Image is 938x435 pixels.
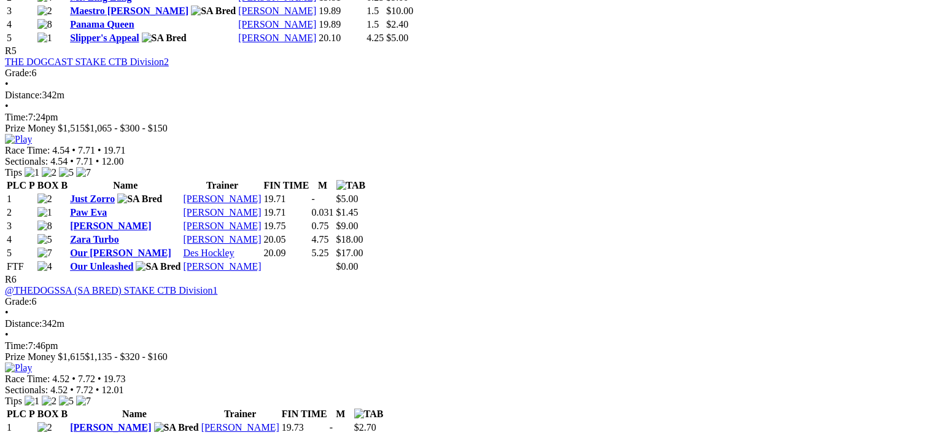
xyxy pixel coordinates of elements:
[37,261,52,272] img: 4
[69,408,200,420] th: Name
[336,221,359,231] span: $9.00
[37,207,52,218] img: 1
[336,248,363,258] span: $17.00
[37,33,52,44] img: 1
[85,123,168,133] span: $1,065 - $300 - $150
[7,409,26,419] span: PLC
[70,156,74,167] span: •
[281,421,328,434] td: 19.73
[5,156,48,167] span: Sectionals:
[201,422,279,433] a: [PERSON_NAME]
[37,422,52,433] img: 2
[117,194,162,205] img: SA Bred
[52,374,69,384] span: 4.52
[318,18,365,31] td: 19.89
[386,19,408,29] span: $2.40
[5,90,42,100] span: Distance:
[183,221,261,231] a: [PERSON_NAME]
[76,385,93,395] span: 7.72
[5,396,22,406] span: Tips
[5,274,17,284] span: R6
[136,261,180,272] img: SA Bred
[70,6,188,16] a: Maestro [PERSON_NAME]
[154,422,199,433] img: SA Bred
[37,194,52,205] img: 2
[61,180,68,190] span: B
[37,234,52,245] img: 5
[6,220,36,232] td: 3
[366,6,379,16] text: 1.5
[5,340,28,351] span: Time:
[336,261,359,272] span: $0.00
[263,206,310,219] td: 19.71
[52,145,69,155] span: 4.54
[142,33,187,44] img: SA Bred
[7,180,26,190] span: PLC
[5,340,924,351] div: 7:46pm
[5,134,32,145] img: Play
[5,112,924,123] div: 7:24pm
[281,408,328,420] th: FIN TIME
[5,318,924,329] div: 342m
[29,409,35,419] span: P
[101,156,123,167] span: 12.00
[318,32,365,44] td: 20.10
[70,248,171,258] a: Our [PERSON_NAME]
[183,207,261,217] a: [PERSON_NAME]
[50,385,68,395] span: 4.52
[70,207,107,217] a: Paw Eva
[5,362,32,374] img: Play
[42,396,56,407] img: 2
[59,396,74,407] img: 5
[318,5,365,17] td: 19.89
[70,33,139,43] a: Slipper's Appeal
[37,6,52,17] img: 2
[386,33,408,43] span: $5.00
[6,18,36,31] td: 4
[98,374,101,384] span: •
[386,6,413,16] span: $10.00
[183,261,261,272] a: [PERSON_NAME]
[70,234,119,245] a: Zara Turbo
[72,145,76,155] span: •
[69,179,181,192] th: Name
[78,145,95,155] span: 7.71
[42,167,56,178] img: 2
[85,351,168,362] span: $1,135 - $320 - $160
[72,374,76,384] span: •
[5,90,924,101] div: 342m
[5,385,48,395] span: Sectionals:
[238,6,316,16] a: [PERSON_NAME]
[201,408,280,420] th: Trainer
[5,318,42,329] span: Distance:
[6,206,36,219] td: 2
[366,19,379,29] text: 1.5
[5,57,169,67] a: THE DOGCAST STAKE CTB Division2
[263,193,310,205] td: 19.71
[312,194,315,204] text: -
[70,261,133,272] a: Our Unleashed
[96,385,99,395] span: •
[263,179,310,192] th: FIN TIME
[76,156,93,167] span: 7.71
[6,32,36,44] td: 5
[263,220,310,232] td: 19.75
[37,409,59,419] span: BOX
[191,6,236,17] img: SA Bred
[5,296,32,307] span: Grade:
[6,5,36,17] td: 3
[104,374,126,384] span: 19.73
[329,408,352,420] th: M
[6,233,36,246] td: 4
[5,145,50,155] span: Race Time:
[61,409,68,419] span: B
[238,33,316,43] a: [PERSON_NAME]
[70,385,74,395] span: •
[25,396,39,407] img: 1
[6,247,36,259] td: 5
[70,19,134,29] a: Panama Queen
[6,261,36,273] td: FTF
[5,45,17,56] span: R5
[5,329,9,340] span: •
[238,19,316,29] a: [PERSON_NAME]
